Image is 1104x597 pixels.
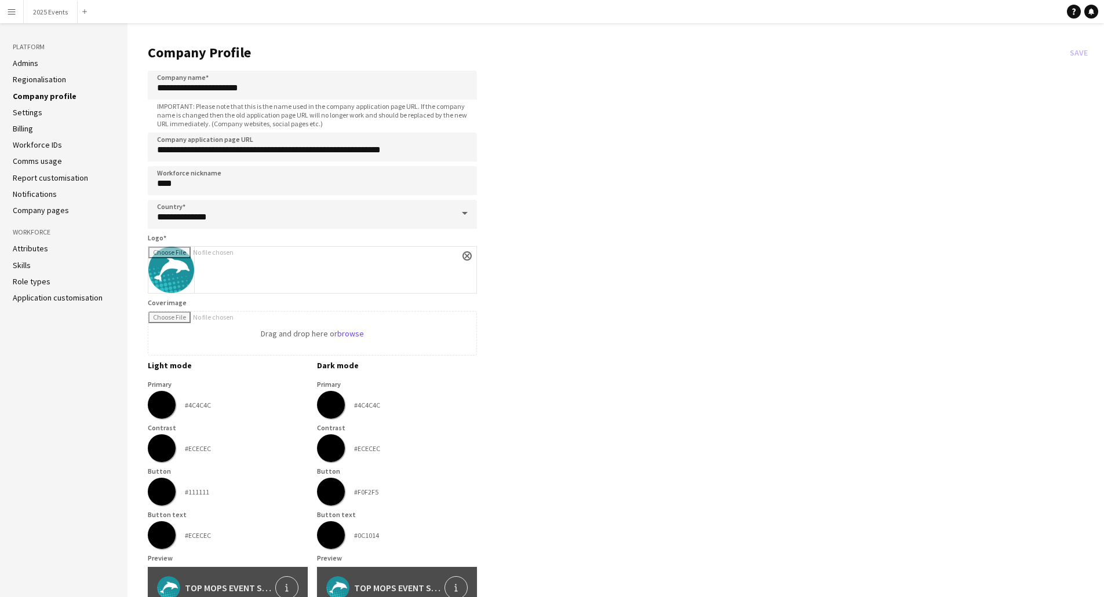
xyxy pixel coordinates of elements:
a: Company profile [13,91,76,101]
a: Skills [13,260,31,270]
h1: Company Profile [148,44,1065,61]
div: #ECECEC [354,444,380,453]
div: #ECECEC [185,444,211,453]
div: #0C1014 [354,531,379,540]
a: Attributes [13,243,48,254]
span: IMPORTANT: Please note that this is the name used in the company application page URL. If the com... [148,102,477,128]
div: #111111 [185,488,209,496]
div: #4C4C4C [185,401,211,409]
h3: Platform [13,42,115,52]
h3: Dark mode [317,360,477,371]
div: #F0F2F5 [354,488,378,496]
a: Role types [13,276,50,287]
h3: Light mode [148,360,308,371]
span: TOP MOPS EVENT SERVICES [185,581,275,595]
div: #ECECEC [185,531,211,540]
a: Settings [13,107,42,118]
h3: Workforce [13,227,115,237]
button: 2025 Events [24,1,78,23]
a: Report customisation [13,173,88,183]
div: #4C4C4C [354,401,380,409]
a: Billing [13,123,33,134]
a: Workforce IDs [13,140,62,150]
a: Admins [13,58,38,68]
a: Company pages [13,205,69,215]
a: Comms usage [13,156,62,166]
a: Notifications [13,189,57,199]
a: Regionalisation [13,74,66,85]
span: TOP MOPS EVENT SERVICES [354,581,444,595]
a: Application customisation [13,292,103,303]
